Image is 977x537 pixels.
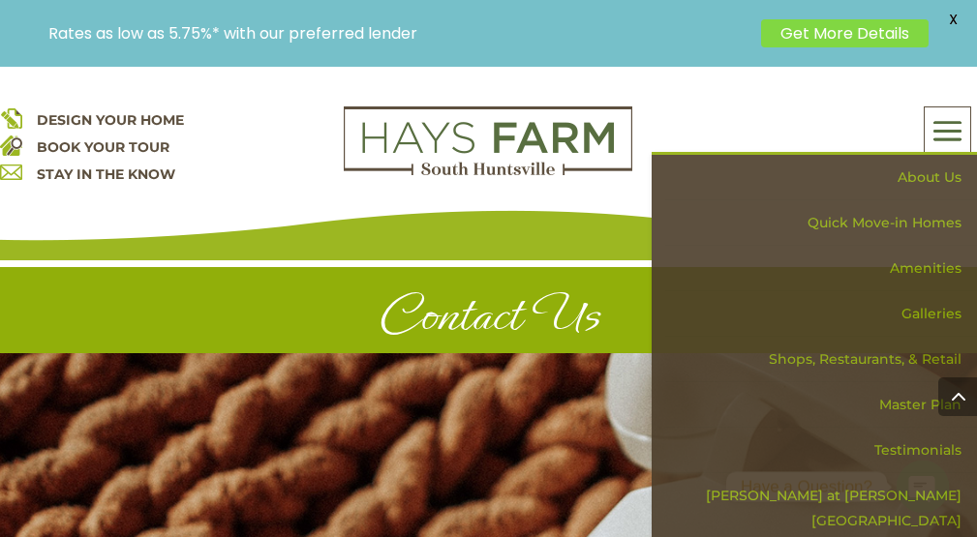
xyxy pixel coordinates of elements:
a: Galleries [665,291,977,337]
a: Master Plan [665,382,977,428]
p: Rates as low as 5.75%* with our preferred lender [48,24,751,43]
a: STAY IN THE KNOW [37,165,175,183]
a: DESIGN YOUR HOME [37,111,184,129]
a: Amenities [665,246,977,291]
a: BOOK YOUR TOUR [37,138,169,156]
a: Testimonials [665,428,977,473]
a: Get More Details [761,19,929,47]
h1: Contact Us [98,286,879,353]
a: About Us [665,155,977,200]
img: Logo [344,106,632,176]
a: Quick Move-in Homes [665,200,977,246]
a: Shops, Restaurants, & Retail [665,337,977,382]
span: X [938,5,967,34]
a: hays farm homes huntsville development [344,163,632,180]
